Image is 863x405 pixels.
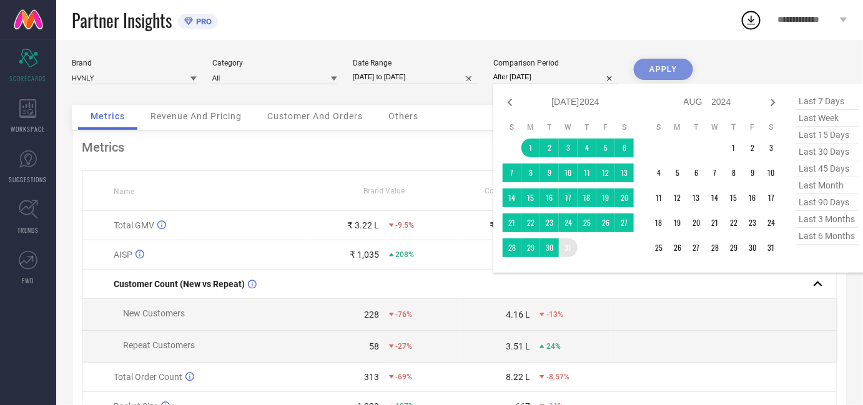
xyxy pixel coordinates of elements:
[559,213,578,232] td: Wed Jul 24 2024
[796,144,859,160] span: last 30 days
[796,194,859,211] span: last 90 days
[649,213,668,232] td: Sun Aug 18 2024
[796,177,859,194] span: last month
[649,188,668,207] td: Sun Aug 11 2024
[762,122,781,132] th: Saturday
[743,238,762,257] td: Fri Aug 30 2024
[365,310,380,320] div: 228
[706,213,724,232] td: Wed Aug 21 2024
[596,213,615,232] td: Fri Jul 26 2024
[687,213,706,232] td: Tue Aug 20 2024
[596,139,615,157] td: Fri Jul 05 2024
[724,213,743,232] td: Thu Aug 22 2024
[82,140,837,155] div: Metrics
[724,139,743,157] td: Thu Aug 01 2024
[706,188,724,207] td: Wed Aug 14 2024
[506,341,530,351] div: 3.51 L
[506,310,530,320] div: 4.16 L
[615,122,634,132] th: Saturday
[743,213,762,232] td: Fri Aug 23 2024
[559,122,578,132] th: Wednesday
[503,163,521,182] td: Sun Jul 07 2024
[485,187,548,195] span: Competitors Value
[546,310,563,319] span: -13%
[370,341,380,351] div: 58
[72,7,172,33] span: Partner Insights
[724,188,743,207] td: Thu Aug 15 2024
[506,372,530,382] div: 8.22 L
[396,342,413,351] span: -27%
[796,127,859,144] span: last 15 days
[353,59,478,67] div: Date Range
[396,310,413,319] span: -76%
[743,122,762,132] th: Friday
[706,238,724,257] td: Wed Aug 28 2024
[150,111,242,121] span: Revenue And Pricing
[762,213,781,232] td: Sat Aug 24 2024
[724,238,743,257] td: Thu Aug 29 2024
[615,188,634,207] td: Sat Jul 20 2024
[353,71,478,84] input: Select date range
[724,163,743,182] td: Thu Aug 08 2024
[503,213,521,232] td: Sun Jul 21 2024
[388,111,418,121] span: Others
[396,250,415,259] span: 208%
[546,342,561,351] span: 24%
[796,93,859,110] span: last 7 days
[649,238,668,257] td: Sun Aug 25 2024
[762,238,781,257] td: Sat Aug 31 2024
[267,111,363,121] span: Customer And Orders
[796,160,859,177] span: last 45 days
[687,238,706,257] td: Tue Aug 27 2024
[762,163,781,182] td: Sat Aug 10 2024
[743,163,762,182] td: Fri Aug 09 2024
[72,59,197,67] div: Brand
[348,220,380,230] div: ₹ 3.22 L
[540,122,559,132] th: Tuesday
[615,213,634,232] td: Sat Jul 27 2024
[365,372,380,382] div: 313
[668,213,687,232] td: Mon Aug 19 2024
[123,308,185,318] span: New Customers
[578,163,596,182] td: Thu Jul 11 2024
[396,373,413,381] span: -69%
[546,373,570,381] span: -8.57%
[521,188,540,207] td: Mon Jul 15 2024
[540,163,559,182] td: Tue Jul 09 2024
[706,163,724,182] td: Wed Aug 07 2024
[578,188,596,207] td: Thu Jul 18 2024
[687,122,706,132] th: Tuesday
[9,175,47,184] span: SUGGESTIONS
[114,279,245,289] span: Customer Count (New vs Repeat)
[796,211,859,228] span: last 3 months
[596,163,615,182] td: Fri Jul 12 2024
[743,188,762,207] td: Fri Aug 16 2024
[762,188,781,207] td: Sat Aug 17 2024
[114,220,154,230] span: Total GMV
[521,213,540,232] td: Mon Jul 22 2024
[11,124,46,134] span: WORKSPACE
[668,163,687,182] td: Mon Aug 05 2024
[493,71,618,84] input: Select comparison period
[559,163,578,182] td: Wed Jul 10 2024
[687,163,706,182] td: Tue Aug 06 2024
[22,276,34,285] span: FWD
[762,139,781,157] td: Sat Aug 03 2024
[668,188,687,207] td: Mon Aug 12 2024
[521,139,540,157] td: Mon Jul 01 2024
[578,213,596,232] td: Thu Jul 25 2024
[114,372,182,382] span: Total Order Count
[766,95,781,110] div: Next month
[724,122,743,132] th: Thursday
[114,250,132,260] span: AISP
[740,9,762,31] div: Open download list
[596,122,615,132] th: Friday
[540,139,559,157] td: Tue Jul 02 2024
[17,225,39,235] span: TRENDS
[91,111,125,121] span: Metrics
[503,188,521,207] td: Sun Jul 14 2024
[540,238,559,257] td: Tue Jul 30 2024
[193,17,212,26] span: PRO
[706,122,724,132] th: Wednesday
[615,163,634,182] td: Sat Jul 13 2024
